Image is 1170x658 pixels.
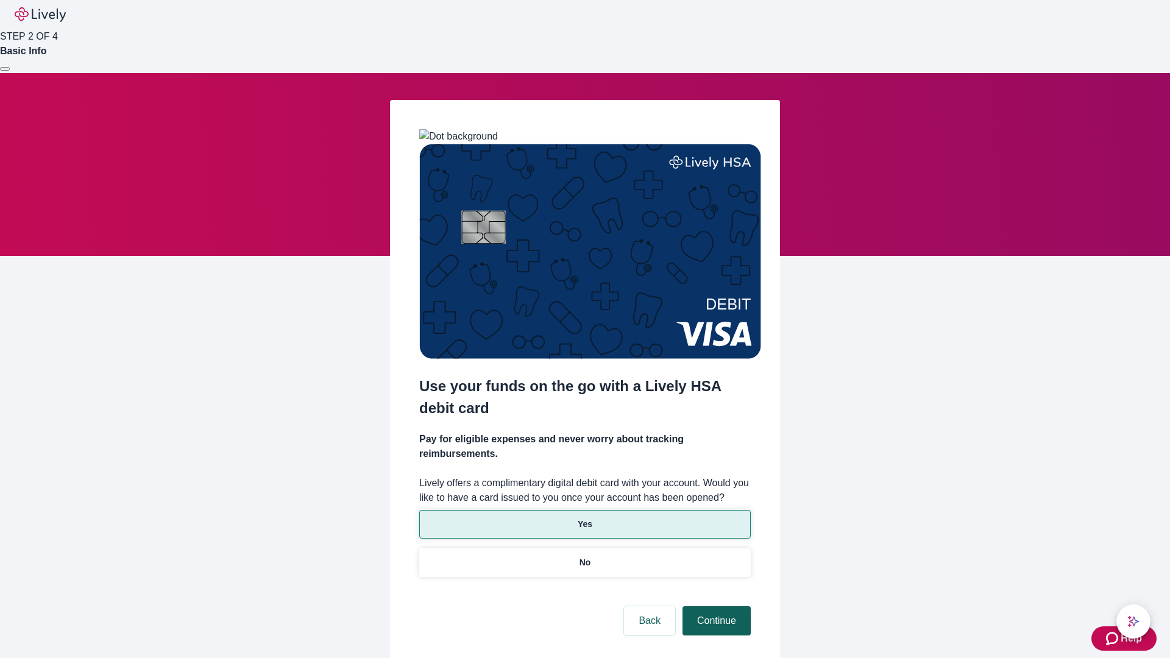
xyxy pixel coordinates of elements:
button: Back [624,606,675,635]
img: Debit card [419,144,761,359]
svg: Zendesk support icon [1106,631,1121,646]
button: chat [1116,604,1150,639]
img: Lively [15,7,66,22]
img: Dot background [419,129,498,144]
button: Yes [419,510,751,539]
p: Yes [578,518,592,531]
svg: Lively AI Assistant [1127,615,1140,628]
p: No [580,556,591,569]
span: Help [1121,631,1142,646]
button: Zendesk support iconHelp [1091,626,1157,651]
button: No [419,548,751,577]
label: Lively offers a complimentary digital debit card with your account. Would you like to have a card... [419,476,751,505]
h2: Use your funds on the go with a Lively HSA debit card [419,375,751,419]
button: Continue [682,606,751,635]
h4: Pay for eligible expenses and never worry about tracking reimbursements. [419,432,751,461]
